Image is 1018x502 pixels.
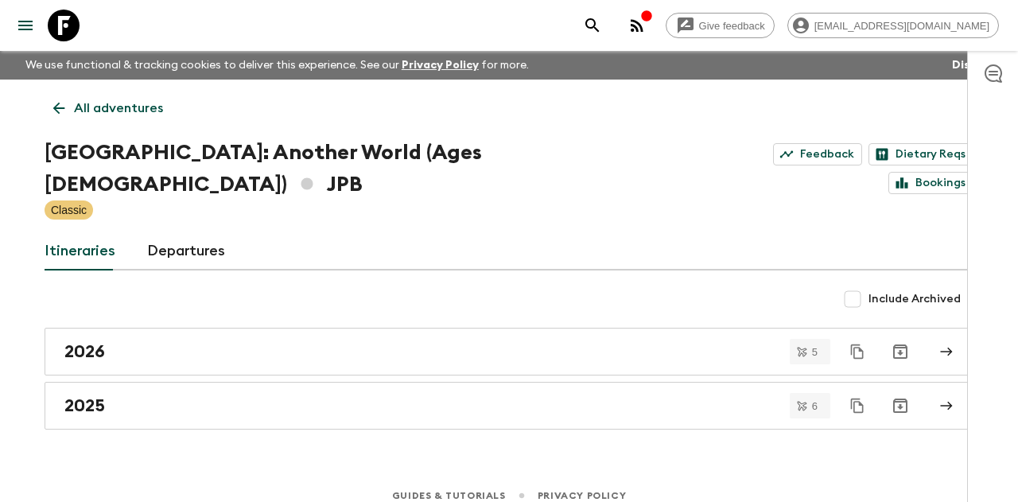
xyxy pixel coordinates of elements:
p: Classic [51,202,87,218]
a: All adventures [45,92,172,124]
button: Dismiss [948,54,999,76]
span: 6 [802,401,827,411]
a: Itineraries [45,232,115,270]
h1: [GEOGRAPHIC_DATA]: Another World (Ages [DEMOGRAPHIC_DATA]) JPB [45,137,706,200]
button: search adventures [577,10,608,41]
p: All adventures [74,99,163,118]
a: 2026 [45,328,973,376]
div: [EMAIL_ADDRESS][DOMAIN_NAME] [787,13,999,38]
button: menu [10,10,41,41]
button: Duplicate [843,337,872,366]
button: Archive [884,336,916,368]
span: Give feedback [690,20,774,32]
a: Give feedback [666,13,775,38]
a: 2025 [45,382,973,430]
h2: 2025 [64,395,105,416]
p: We use functional & tracking cookies to deliver this experience. See our for more. [19,51,535,80]
button: Duplicate [843,391,872,420]
span: Include Archived [868,291,961,307]
span: [EMAIL_ADDRESS][DOMAIN_NAME] [806,20,998,32]
h2: 2026 [64,341,105,362]
span: 5 [802,347,827,357]
a: Departures [147,232,225,270]
a: Dietary Reqs [868,143,973,165]
button: Archive [884,390,916,422]
a: Privacy Policy [402,60,479,71]
a: Feedback [773,143,862,165]
a: Bookings [888,172,973,194]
